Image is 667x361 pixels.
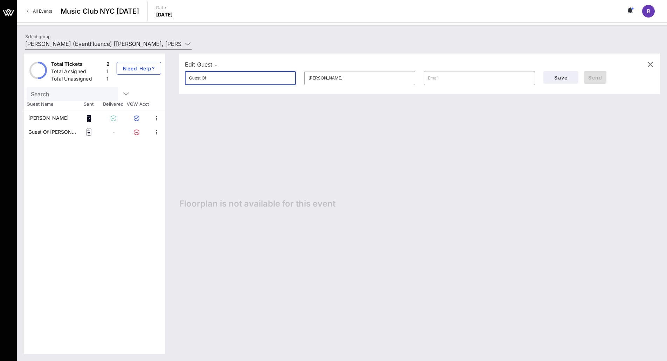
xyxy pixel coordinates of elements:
[125,101,150,108] span: VOW Acct
[189,72,292,84] input: First Name*
[642,5,655,18] div: B
[22,6,56,17] a: All Events
[28,125,77,139] div: Guest Of Brianna Bailey
[106,75,110,84] div: 1
[106,68,110,77] div: 1
[25,34,50,39] label: Select group
[156,4,173,11] p: Date
[51,68,104,77] div: Total Assigned
[51,61,104,69] div: Total Tickets
[185,60,217,69] div: Edit Guest
[179,199,335,209] span: Floorplan is not available for this event
[33,8,52,14] span: All Events
[123,65,155,71] span: Need Help?
[647,8,650,15] span: B
[101,101,125,108] span: Delivered
[156,11,173,18] p: [DATE]
[106,61,110,69] div: 2
[117,62,161,75] button: Need Help?
[308,72,411,84] input: Last Name*
[215,62,217,68] span: -
[428,72,530,84] input: Email
[61,6,139,16] span: Music Club NYC [DATE]
[28,111,69,125] div: Brianna Bailey
[51,75,104,84] div: Total Unassigned
[549,75,573,81] span: Save
[112,129,114,135] span: -
[76,101,101,108] span: Sent
[24,101,76,108] span: Guest Name
[543,71,578,84] button: Save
